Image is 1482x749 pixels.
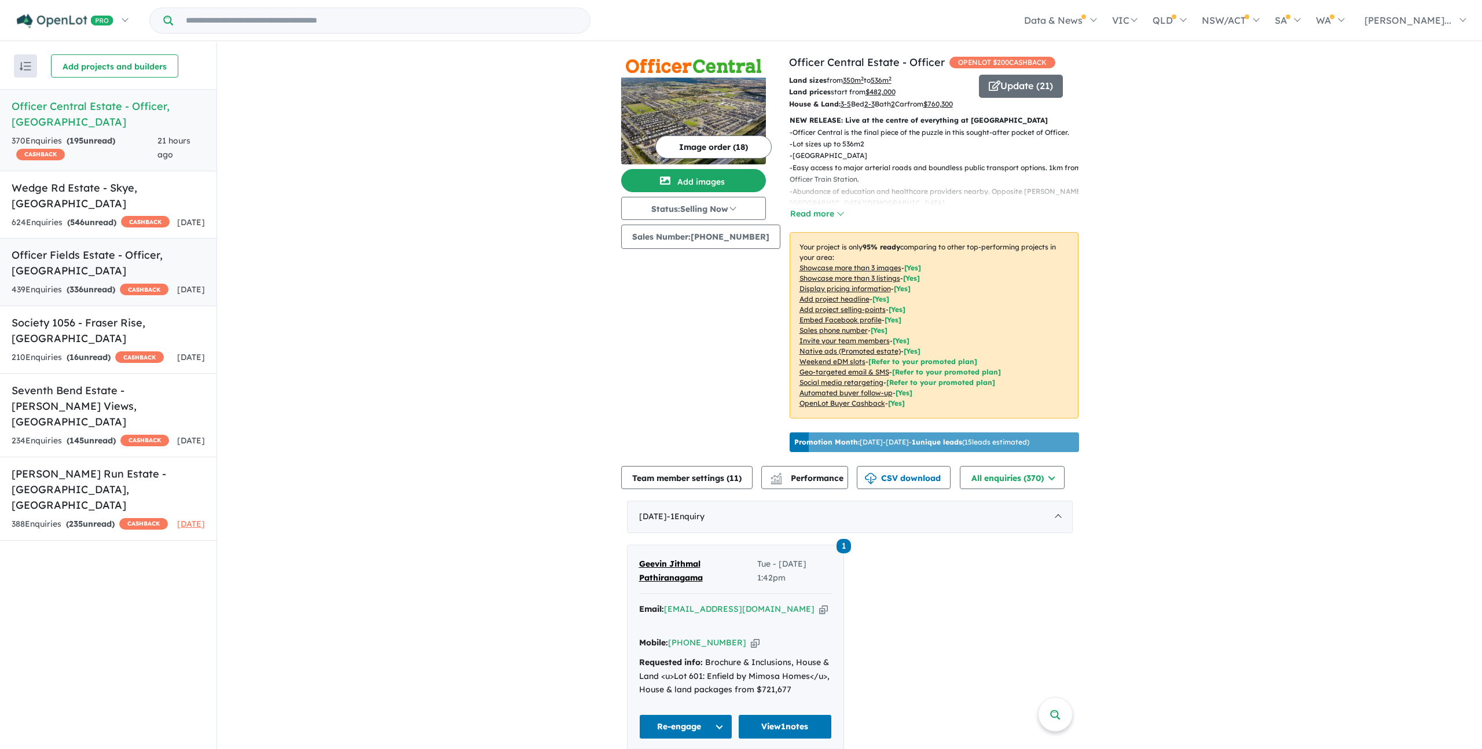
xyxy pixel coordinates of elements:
span: Geevin Jithmal Pathiranagama [639,559,703,583]
span: [DATE] [177,217,205,227]
span: Tue - [DATE] 1:42pm [757,557,831,585]
u: $ 482,000 [865,87,896,96]
u: 350 m [843,76,864,85]
button: All enquiries (370) [960,466,1065,489]
span: CASHBACK [120,284,168,295]
img: Openlot PRO Logo White [17,14,113,28]
strong: ( unread) [67,135,115,146]
h5: Wedge Rd Estate - Skye , [GEOGRAPHIC_DATA] [12,180,205,211]
button: CSV download [857,466,951,489]
a: 1 [837,538,851,553]
u: Embed Facebook profile [799,315,882,324]
strong: Requested info: [639,657,703,667]
span: CASHBACK [16,149,65,160]
a: View1notes [738,714,832,739]
button: Add images [621,169,766,192]
button: Team member settings (11) [621,466,753,489]
b: Land prices [789,87,831,96]
p: Bed Bath Car from [789,98,970,110]
div: 388 Enquir ies [12,517,168,531]
img: Officer Central Estate - Officer [621,78,766,164]
button: Update (21) [979,75,1063,98]
span: 336 [69,284,83,295]
strong: ( unread) [67,284,115,295]
a: Officer Central Estate - Officer LogoOfficer Central Estate - Officer [621,54,766,164]
span: [ Yes ] [903,274,920,282]
strong: ( unread) [66,519,115,529]
span: - 1 Enquir y [667,511,705,522]
u: Add project headline [799,295,870,303]
h5: Seventh Bend Estate - [PERSON_NAME] Views , [GEOGRAPHIC_DATA] [12,383,205,429]
p: start from [789,86,970,98]
img: Officer Central Estate - Officer Logo [626,59,761,72]
div: 370 Enquir ies [12,134,157,162]
u: Geo-targeted email & SMS [799,368,889,376]
span: 195 [69,135,83,146]
button: Image order (18) [655,135,772,159]
sup: 2 [861,75,864,82]
strong: ( unread) [67,352,111,362]
u: Display pricing information [799,284,891,293]
span: [ Yes ] [872,295,889,303]
span: OPENLOT $ 200 CASHBACK [949,57,1055,68]
button: Add projects and builders [51,54,178,78]
h5: Officer Fields Estate - Officer , [GEOGRAPHIC_DATA] [12,247,205,278]
strong: ( unread) [67,435,116,446]
u: Native ads (Promoted estate) [799,347,901,355]
strong: ( unread) [67,217,116,227]
u: Showcase more than 3 images [799,263,901,272]
p: - [GEOGRAPHIC_DATA] [790,150,1088,161]
span: [DATE] [177,284,205,295]
span: to [864,76,892,85]
b: House & Land: [789,100,841,108]
img: line-chart.svg [771,473,781,479]
span: [Yes] [904,347,920,355]
span: [ Yes ] [894,284,911,293]
u: Social media retargeting [799,378,883,387]
span: CASHBACK [120,435,169,446]
img: sort.svg [20,62,31,71]
span: 235 [69,519,83,529]
p: - Abundance of education and healthcare providers nearby. Opposite [PERSON_NAME][GEOGRAPHIC_DATA]... [790,186,1088,210]
span: [ Yes ] [885,315,901,324]
span: 1 [837,539,851,553]
u: 2 [891,100,895,108]
button: Status:Selling Now [621,197,766,220]
a: Geevin Jithmal Pathiranagama [639,557,758,585]
span: [ Yes ] [889,305,905,314]
span: [DATE] [177,519,205,529]
span: [Yes] [888,399,905,407]
span: CASHBACK [121,216,170,227]
div: 439 Enquir ies [12,283,168,297]
b: Land sizes [789,76,827,85]
button: Sales Number:[PHONE_NUMBER] [621,225,780,249]
div: 210 Enquir ies [12,351,164,365]
p: Your project is only comparing to other top-performing projects in your area: - - - - - - - - - -... [790,232,1079,418]
strong: Email: [639,604,664,614]
img: download icon [865,473,876,484]
span: [ Yes ] [893,336,909,345]
span: [PERSON_NAME]... [1364,14,1451,26]
u: Invite your team members [799,336,890,345]
span: [ Yes ] [871,326,887,335]
button: Copy [751,637,760,649]
u: Add project selling-points [799,305,886,314]
a: Officer Central Estate - Officer [789,56,945,69]
button: Performance [761,466,848,489]
button: Read more [790,207,844,221]
span: [Refer to your promoted plan] [892,368,1001,376]
u: Showcase more than 3 listings [799,274,900,282]
div: [DATE] [627,501,1073,533]
span: [DATE] [177,352,205,362]
span: [ Yes ] [904,263,921,272]
u: 536 m [871,76,892,85]
p: - Easy access to major arterial roads and boundless public transport options. 1km from Officer Tr... [790,162,1088,186]
u: 3-5 [841,100,851,108]
h5: [PERSON_NAME] Run Estate - [GEOGRAPHIC_DATA] , [GEOGRAPHIC_DATA] [12,466,205,513]
span: [Yes] [896,388,912,397]
u: Automated buyer follow-up [799,388,893,397]
div: 624 Enquir ies [12,216,170,230]
span: [DATE] [177,435,205,446]
span: CASHBACK [115,351,164,363]
b: 95 % ready [863,243,900,251]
